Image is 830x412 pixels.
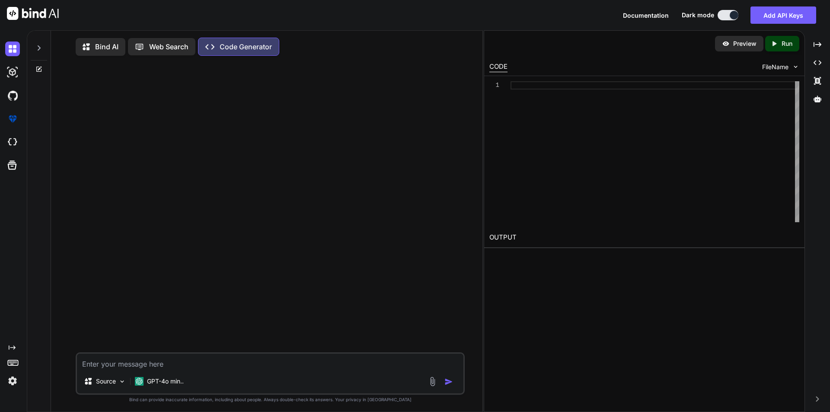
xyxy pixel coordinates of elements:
span: Documentation [623,12,669,19]
img: darkAi-studio [5,65,20,80]
p: Source [96,377,116,386]
img: settings [5,374,20,388]
p: Bind can provide inaccurate information, including about people. Always double-check its answers.... [76,396,465,403]
img: GPT-4o mini [135,377,144,386]
div: 1 [489,81,499,89]
span: Dark mode [682,11,714,19]
img: Bind AI [7,7,59,20]
img: darkChat [5,42,20,56]
img: icon [444,377,453,386]
img: preview [722,40,730,48]
h2: OUTPUT [484,227,804,248]
p: GPT-4o min.. [147,377,184,386]
p: Web Search [149,42,188,52]
img: premium [5,112,20,126]
img: chevron down [792,63,799,70]
button: Add API Keys [750,6,816,24]
img: Pick Models [118,378,126,385]
img: githubDark [5,88,20,103]
p: Bind AI [95,42,118,52]
span: FileName [762,63,788,71]
p: Code Generator [220,42,272,52]
button: Documentation [623,11,669,20]
p: Run [782,39,792,48]
div: CODE [489,62,508,72]
img: cloudideIcon [5,135,20,150]
p: Preview [733,39,757,48]
img: attachment [428,377,437,386]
